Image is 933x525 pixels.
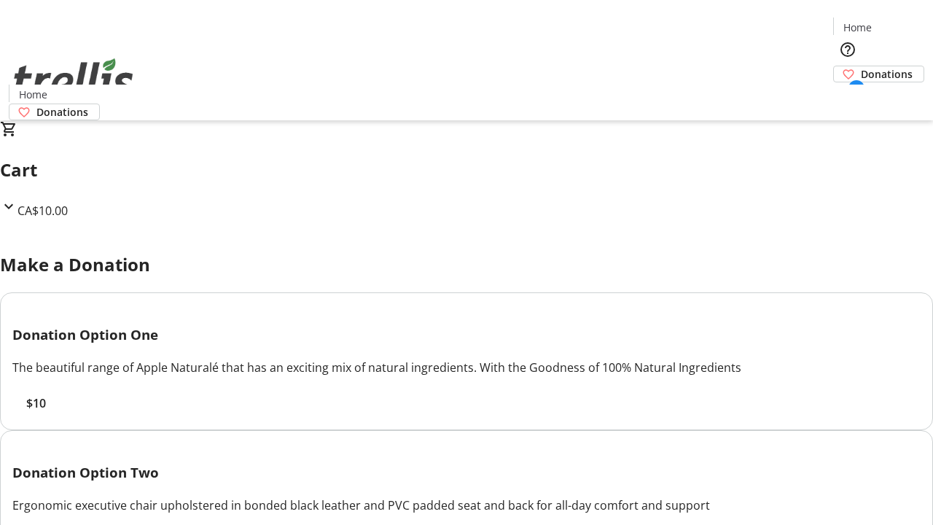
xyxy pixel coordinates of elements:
span: Home [843,20,872,35]
span: $10 [26,394,46,412]
button: $10 [12,394,59,412]
h3: Donation Option Two [12,462,921,483]
a: Home [834,20,881,35]
button: Cart [833,82,862,112]
img: Orient E2E Organization Y5mjeEVrPU's Logo [9,42,138,115]
a: Home [9,87,56,102]
div: The beautiful range of Apple Naturalé that has an exciting mix of natural ingredients. With the G... [12,359,921,376]
span: Donations [36,104,88,120]
span: CA$10.00 [17,203,68,219]
span: Home [19,87,47,102]
span: Donations [861,66,913,82]
a: Donations [9,104,100,120]
button: Help [833,35,862,64]
div: Ergonomic executive chair upholstered in bonded black leather and PVC padded seat and back for al... [12,497,921,514]
h3: Donation Option One [12,324,921,345]
a: Donations [833,66,924,82]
